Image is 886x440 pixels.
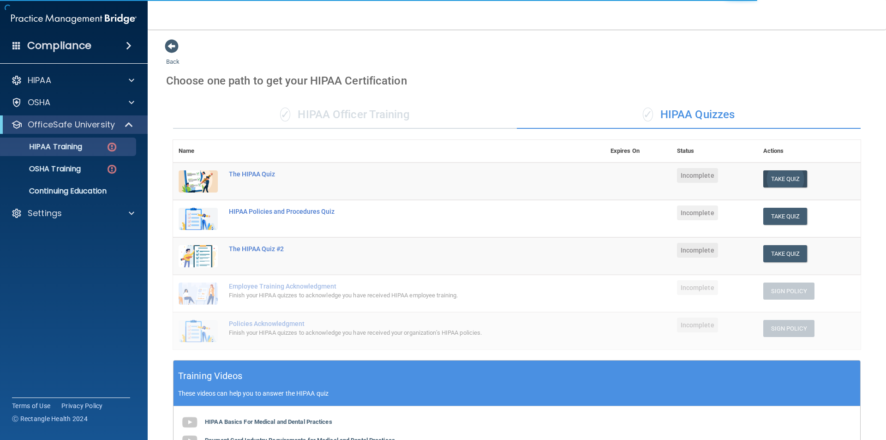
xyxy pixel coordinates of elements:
[6,164,81,174] p: OSHA Training
[229,170,559,178] div: The HIPAA Quiz
[671,140,758,163] th: Status
[28,208,62,219] p: Settings
[763,170,808,187] button: Take Quiz
[166,47,180,65] a: Back
[61,401,103,410] a: Privacy Policy
[677,205,718,220] span: Incomplete
[11,10,137,28] img: PMB logo
[12,401,50,410] a: Terms of Use
[166,67,868,94] div: Choose one path to get your HIPAA Certification
[106,141,118,153] img: danger-circle.6113f641.png
[677,318,718,332] span: Incomplete
[758,140,861,163] th: Actions
[677,243,718,258] span: Incomplete
[229,245,559,253] div: The HIPAA Quiz #2
[6,187,132,196] p: Continuing Education
[677,168,718,183] span: Incomplete
[11,208,134,219] a: Settings
[763,208,808,225] button: Take Quiz
[677,280,718,295] span: Incomplete
[28,119,115,130] p: OfficeSafe University
[280,108,290,121] span: ✓
[229,208,559,215] div: HIPAA Policies and Procedures Quiz
[11,97,134,108] a: OSHA
[27,39,91,52] h4: Compliance
[28,75,51,86] p: HIPAA
[180,413,199,432] img: gray_youtube_icon.38fcd6cc.png
[205,418,332,425] b: HIPAA Basics For Medical and Dental Practices
[229,320,559,327] div: Policies Acknowledgment
[605,140,671,163] th: Expires On
[12,414,88,423] span: Ⓒ Rectangle Health 2024
[173,101,517,129] div: HIPAA Officer Training
[28,97,51,108] p: OSHA
[178,368,243,384] h5: Training Videos
[763,245,808,262] button: Take Quiz
[763,320,814,337] button: Sign Policy
[517,101,861,129] div: HIPAA Quizzes
[643,108,653,121] span: ✓
[11,119,134,130] a: OfficeSafe University
[11,75,134,86] a: HIPAA
[106,163,118,175] img: danger-circle.6113f641.png
[229,327,559,338] div: Finish your HIPAA quizzes to acknowledge you have received your organization’s HIPAA policies.
[6,142,82,151] p: HIPAA Training
[229,283,559,290] div: Employee Training Acknowledgment
[229,290,559,301] div: Finish your HIPAA quizzes to acknowledge you have received HIPAA employee training.
[178,390,856,397] p: These videos can help you to answer the HIPAA quiz
[763,283,814,300] button: Sign Policy
[173,140,223,163] th: Name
